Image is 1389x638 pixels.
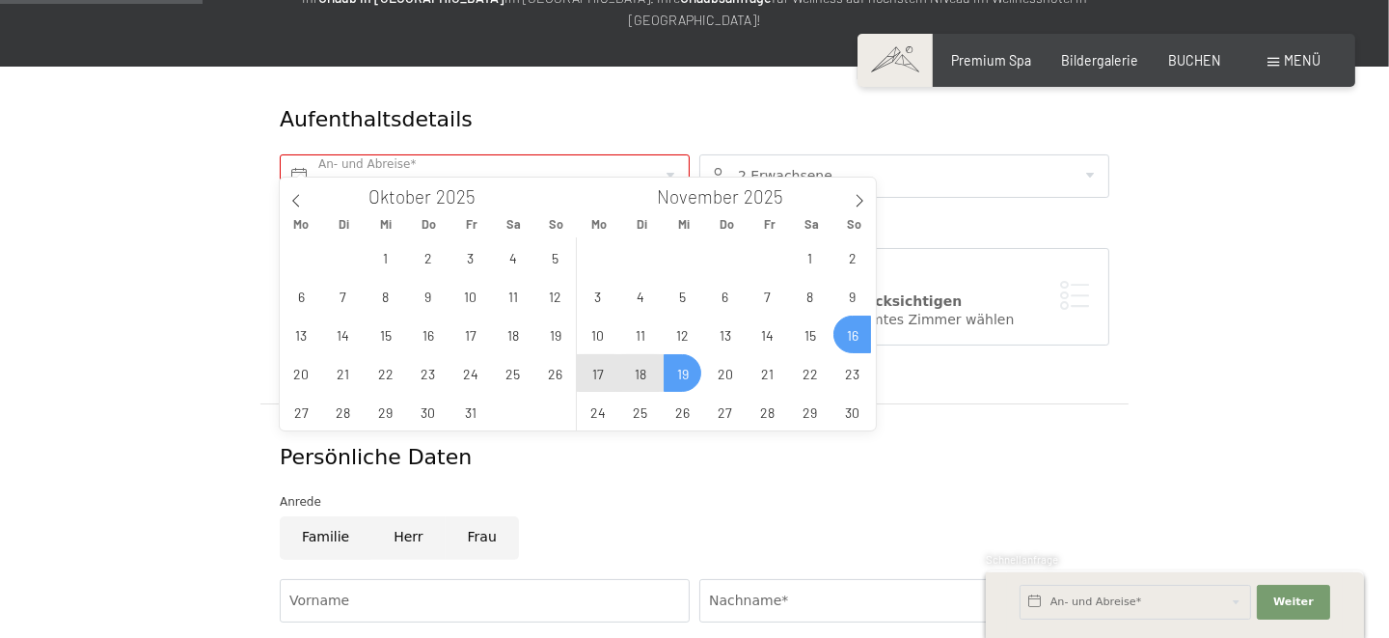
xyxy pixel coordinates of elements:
[494,354,531,392] span: Oktober 25, 2025
[450,218,493,231] span: Fr
[621,393,659,430] span: November 25, 2025
[367,393,404,430] span: Oktober 29, 2025
[280,492,1109,512] div: Anrede
[322,218,365,231] span: Di
[451,316,489,353] span: Oktober 17, 2025
[664,393,701,430] span: November 26, 2025
[791,238,829,276] span: November 1, 2025
[283,316,320,353] span: Oktober 13, 2025
[749,316,786,353] span: November 14, 2025
[325,393,363,430] span: Oktober 28, 2025
[283,393,320,430] span: Oktober 27, 2025
[451,277,489,315] span: Oktober 10, 2025
[407,218,449,231] span: Do
[706,316,744,353] span: November 13, 2025
[705,218,748,231] span: Do
[494,316,531,353] span: Oktober 18, 2025
[833,218,876,231] span: So
[325,316,363,353] span: Oktober 14, 2025
[367,238,404,276] span: Oktober 1, 2025
[749,277,786,315] span: November 7, 2025
[280,105,969,135] div: Aufenthaltsdetails
[579,393,616,430] span: November 24, 2025
[720,311,1089,330] div: Ich möchte ein bestimmtes Zimmer wählen
[579,354,616,392] span: November 17, 2025
[325,277,363,315] span: Oktober 7, 2025
[283,354,320,392] span: Oktober 20, 2025
[706,277,744,315] span: November 6, 2025
[280,443,1109,473] div: Persönliche Daten
[494,238,531,276] span: Oktober 4, 2025
[368,188,431,207] span: Oktober
[451,238,489,276] span: Oktober 3, 2025
[283,277,320,315] span: Oktober 6, 2025
[706,393,744,430] span: November 27, 2025
[536,316,574,353] span: Oktober 19, 2025
[431,185,495,208] input: Year
[664,277,701,315] span: November 5, 2025
[833,354,871,392] span: November 23, 2025
[1285,52,1321,69] span: Menü
[409,238,447,276] span: Oktober 2, 2025
[367,277,404,315] span: Oktober 8, 2025
[749,218,791,231] span: Fr
[833,238,871,276] span: November 2, 2025
[1061,52,1138,69] a: Bildergalerie
[664,354,701,392] span: November 19, 2025
[367,316,404,353] span: Oktober 15, 2025
[664,316,701,353] span: November 12, 2025
[493,218,535,231] span: Sa
[791,218,833,231] span: Sa
[621,316,659,353] span: November 11, 2025
[280,218,322,231] span: Mo
[739,185,803,208] input: Year
[579,277,616,315] span: November 3, 2025
[1168,52,1221,69] a: BUCHEN
[451,354,489,392] span: Oktober 24, 2025
[451,393,489,430] span: Oktober 31, 2025
[791,393,829,430] span: November 29, 2025
[325,354,363,392] span: Oktober 21, 2025
[1257,585,1330,620] button: Weiter
[621,354,659,392] span: November 18, 2025
[621,277,659,315] span: November 4, 2025
[409,277,447,315] span: Oktober 9, 2025
[657,188,739,207] span: November
[833,277,871,315] span: November 9, 2025
[579,316,616,353] span: November 10, 2025
[833,393,871,430] span: November 30, 2025
[1273,595,1314,610] span: Weiter
[749,393,786,430] span: November 28, 2025
[720,292,1089,312] div: Zimmerwunsch berücksichtigen
[791,316,829,353] span: November 15, 2025
[536,354,574,392] span: Oktober 26, 2025
[791,277,829,315] span: November 8, 2025
[409,393,447,430] span: Oktober 30, 2025
[749,354,786,392] span: November 21, 2025
[706,354,744,392] span: November 20, 2025
[535,218,578,231] span: So
[620,218,663,231] span: Di
[536,238,574,276] span: Oktober 5, 2025
[951,52,1031,69] a: Premium Spa
[409,354,447,392] span: Oktober 23, 2025
[663,218,705,231] span: Mi
[791,354,829,392] span: November 22, 2025
[536,277,574,315] span: Oktober 12, 2025
[986,553,1058,566] span: Schnellanfrage
[367,354,404,392] span: Oktober 22, 2025
[578,218,620,231] span: Mo
[409,316,447,353] span: Oktober 16, 2025
[494,277,531,315] span: Oktober 11, 2025
[365,218,407,231] span: Mi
